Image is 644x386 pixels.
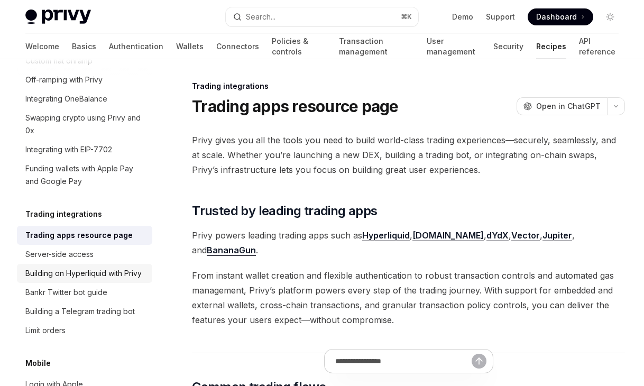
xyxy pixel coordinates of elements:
button: Send message [472,354,486,369]
span: Dashboard [536,12,577,22]
a: Bankr Twitter bot guide [17,283,152,302]
a: User management [427,34,480,59]
button: Toggle dark mode [602,8,619,25]
img: light logo [25,10,91,24]
a: Jupiter [542,230,572,241]
a: Swapping crypto using Privy and 0x [17,108,152,140]
span: Privy gives you all the tools you need to build world-class trading experiences—securely, seamles... [192,133,625,177]
a: Security [493,34,523,59]
a: Wallets [176,34,204,59]
a: BananaGun [207,245,256,256]
a: Transaction management [339,34,415,59]
div: Server-side access [25,248,94,261]
div: Integrating with EIP-7702 [25,143,112,156]
a: Off-ramping with Privy [17,70,152,89]
a: Support [486,12,515,22]
a: Basics [72,34,96,59]
span: From instant wallet creation and flexible authentication to robust transaction controls and autom... [192,268,625,327]
a: Authentication [109,34,163,59]
a: Funding wallets with Apple Pay and Google Pay [17,159,152,191]
a: Limit orders [17,321,152,340]
span: Privy powers leading trading apps such as , , , , , and . [192,228,625,258]
div: Swapping crypto using Privy and 0x [25,112,146,137]
div: Trading integrations [192,81,625,91]
a: [DOMAIN_NAME] [412,230,484,241]
div: Bankr Twitter bot guide [25,286,107,299]
a: Building a Telegram trading bot [17,302,152,321]
div: Funding wallets with Apple Pay and Google Pay [25,162,146,188]
a: Recipes [536,34,566,59]
span: Open in ChatGPT [536,101,601,112]
a: dYdX [486,230,509,241]
a: Dashboard [528,8,593,25]
a: Hyperliquid [362,230,410,241]
div: Building on Hyperliquid with Privy [25,267,142,280]
a: Demo [452,12,473,22]
div: Trading apps resource page [25,229,133,242]
h1: Trading apps resource page [192,97,399,116]
a: Trading apps resource page [17,226,152,245]
button: Open in ChatGPT [517,97,607,115]
h5: Mobile [25,357,51,370]
div: Off-ramping with Privy [25,73,103,86]
a: Building on Hyperliquid with Privy [17,264,152,283]
div: Search... [246,11,275,23]
h5: Trading integrations [25,208,102,220]
button: Search...⌘K [226,7,418,26]
a: Integrating with EIP-7702 [17,140,152,159]
a: Server-side access [17,245,152,264]
a: Welcome [25,34,59,59]
a: API reference [579,34,619,59]
a: Connectors [216,34,259,59]
div: Integrating OneBalance [25,93,107,105]
span: Trusted by leading trading apps [192,203,377,219]
a: Vector [511,230,540,241]
span: ⌘ K [401,13,412,21]
div: Limit orders [25,324,66,337]
a: Integrating OneBalance [17,89,152,108]
a: Policies & controls [272,34,326,59]
div: Building a Telegram trading bot [25,305,135,318]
